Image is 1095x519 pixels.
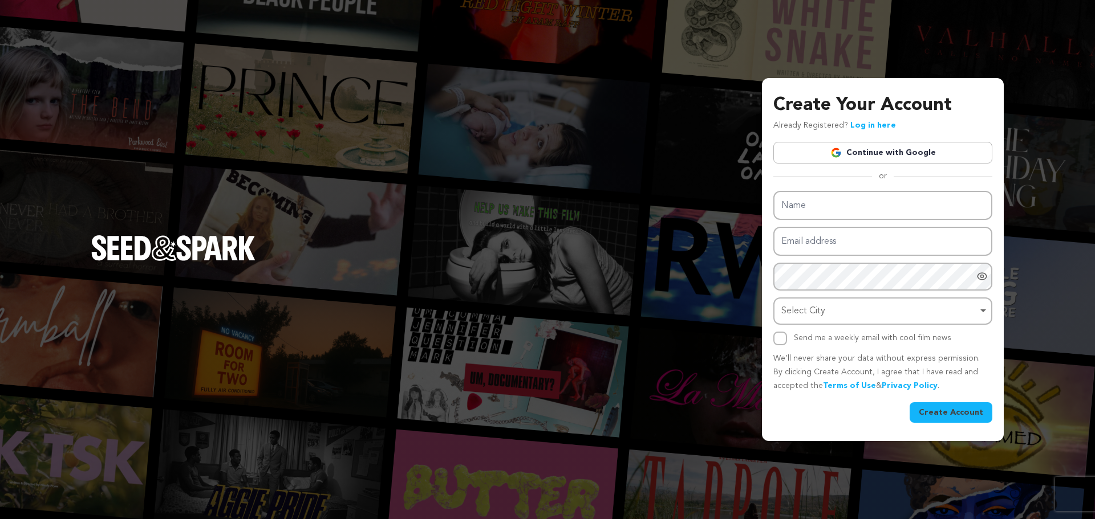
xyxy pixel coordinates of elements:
a: Continue with Google [773,142,992,164]
a: Terms of Use [823,382,876,390]
p: We’ll never share your data without express permission. By clicking Create Account, I agree that ... [773,352,992,393]
img: Seed&Spark Logo [91,235,255,260]
input: Name [773,191,992,220]
a: Seed&Spark Homepage [91,235,255,283]
a: Show password as plain text. Warning: this will display your password on the screen. [976,271,988,282]
a: Log in here [850,121,896,129]
p: Already Registered? [773,119,896,133]
div: Select City [781,303,978,320]
h3: Create Your Account [773,92,992,119]
a: Privacy Policy [882,382,938,390]
img: Google logo [830,147,842,158]
label: Send me a weekly email with cool film news [794,334,951,342]
input: Email address [773,227,992,256]
span: or [872,170,894,182]
button: Create Account [910,402,992,423]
